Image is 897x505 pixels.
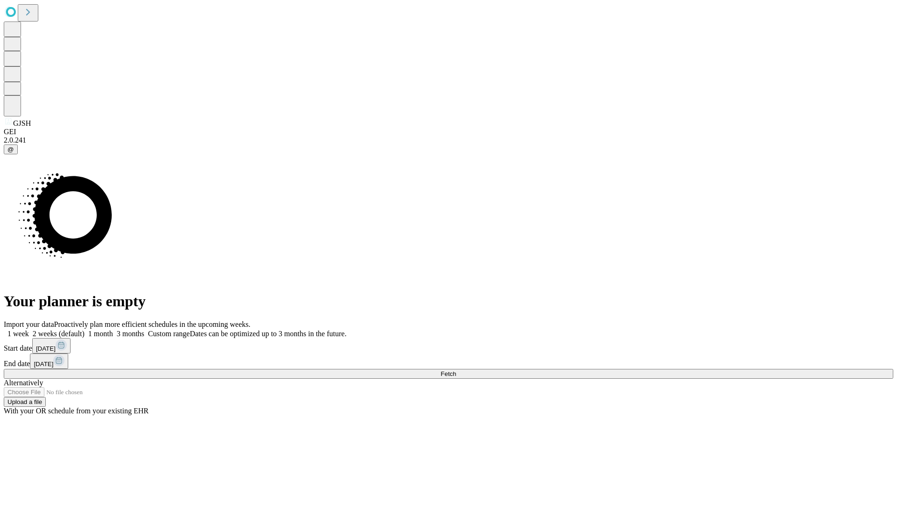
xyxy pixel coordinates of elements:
h1: Your planner is empty [4,293,893,310]
span: Import your data [4,320,54,328]
div: End date [4,353,893,369]
span: 2 weeks (default) [33,330,85,338]
button: Fetch [4,369,893,379]
span: @ [7,146,14,153]
button: @ [4,144,18,154]
span: Dates can be optimized up to 3 months in the future. [190,330,346,338]
button: Upload a file [4,397,46,407]
span: Custom range [148,330,190,338]
div: GEI [4,128,893,136]
span: [DATE] [34,361,53,368]
button: [DATE] [30,353,68,369]
span: With your OR schedule from your existing EHR [4,407,149,415]
button: [DATE] [32,338,71,353]
span: 3 months [117,330,144,338]
div: 2.0.241 [4,136,893,144]
span: Proactively plan more efficient schedules in the upcoming weeks. [54,320,250,328]
div: Start date [4,338,893,353]
span: 1 week [7,330,29,338]
span: Alternatively [4,379,43,387]
span: [DATE] [36,345,56,352]
span: GJSH [13,119,31,127]
span: Fetch [441,370,456,377]
span: 1 month [88,330,113,338]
